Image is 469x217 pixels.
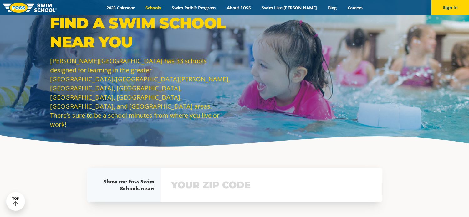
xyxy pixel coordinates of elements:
input: YOUR ZIP CODE [170,176,374,194]
p: Find a Swim School Near You [50,14,232,51]
p: [PERSON_NAME][GEOGRAPHIC_DATA] has 33 schools designed for learning in the greater [GEOGRAPHIC_DA... [50,56,232,129]
div: TOP [12,197,19,206]
img: FOSS Swim School Logo [3,3,57,13]
a: About FOSS [221,5,256,11]
a: Careers [342,5,368,11]
a: 2025 Calendar [101,5,140,11]
a: Blog [322,5,342,11]
div: Show me Foss Swim Schools near: [99,178,155,192]
a: Schools [140,5,166,11]
a: Swim Like [PERSON_NAME] [256,5,323,11]
a: Swim Path® Program [166,5,221,11]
